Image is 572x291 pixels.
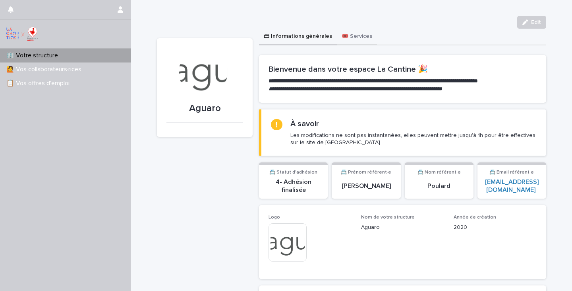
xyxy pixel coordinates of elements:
[269,215,280,220] span: Logo
[6,26,39,42] img: 0gGPHhxvTcqAcEVVBWoD
[264,178,323,193] p: 4- Adhésion finalisée
[3,66,88,73] p: 🙋 Vos collaborateurs·rices
[417,170,461,175] span: 📇 Nom référent·e
[336,182,396,190] p: [PERSON_NAME]
[410,182,469,190] p: Poulard
[489,170,534,175] span: 📇 Email référent·e
[269,64,537,74] h2: Bienvenue dans votre espace La Cantine 🎉
[341,170,391,175] span: 📇 Prénom référent·e
[517,16,546,29] button: Edit
[166,103,243,114] p: Aguaro
[290,119,319,129] h2: À savoir
[361,215,415,220] span: Nom de votre structure
[3,80,76,87] p: 📋 Vos offres d'emploi
[454,215,496,220] span: Année de création
[531,20,541,25] span: Edit
[337,29,377,45] button: 🎟️ Services
[259,29,337,45] button: 🗃 Informations générales
[454,223,537,232] p: 2020
[485,179,539,193] a: [EMAIL_ADDRESS][DOMAIN_NAME]
[3,52,64,59] p: 🏢 Votre structure
[269,170,317,175] span: 📇 Statut d'adhésion
[361,223,444,232] p: Aguaro
[290,132,536,146] p: Les modifications ne sont pas instantanées, elles peuvent mettre jusqu'à 1h pour être effectives ...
